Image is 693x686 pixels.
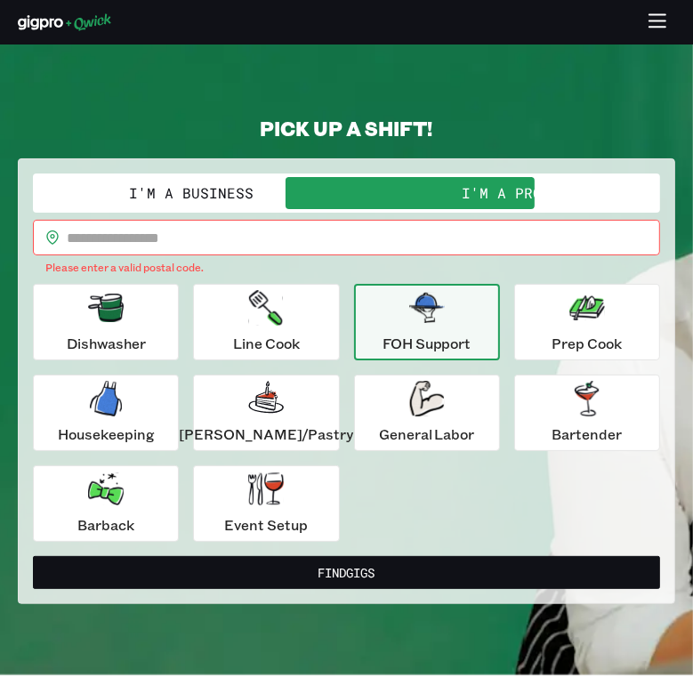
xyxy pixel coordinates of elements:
button: FindGigs [33,556,660,589]
p: Bartender [552,424,622,445]
button: Line Cook [193,284,339,360]
p: Dishwasher [67,333,146,354]
p: Barback [77,514,134,536]
button: Prep Cook [514,284,660,360]
button: Barback [33,465,179,542]
button: FOH Support [354,284,500,360]
p: General Labor [379,424,475,445]
p: Housekeeping [58,424,155,445]
p: Prep Cook [552,333,622,354]
button: I'm a Pro [347,177,657,209]
button: [PERSON_NAME]/Pastry [193,375,339,451]
p: [PERSON_NAME]/Pastry [179,424,353,445]
p: FOH Support [383,333,471,354]
button: General Labor [354,375,500,451]
p: Event Setup [224,514,308,536]
button: I'm a Business [36,177,347,209]
h2: PICK UP A SHIFT! [18,116,675,141]
button: Event Setup [193,465,339,542]
p: Line Cook [233,333,300,354]
button: Dishwasher [33,284,179,360]
p: Please enter a valid postal code. [45,259,648,277]
button: Bartender [514,375,660,451]
button: Housekeeping [33,375,179,451]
